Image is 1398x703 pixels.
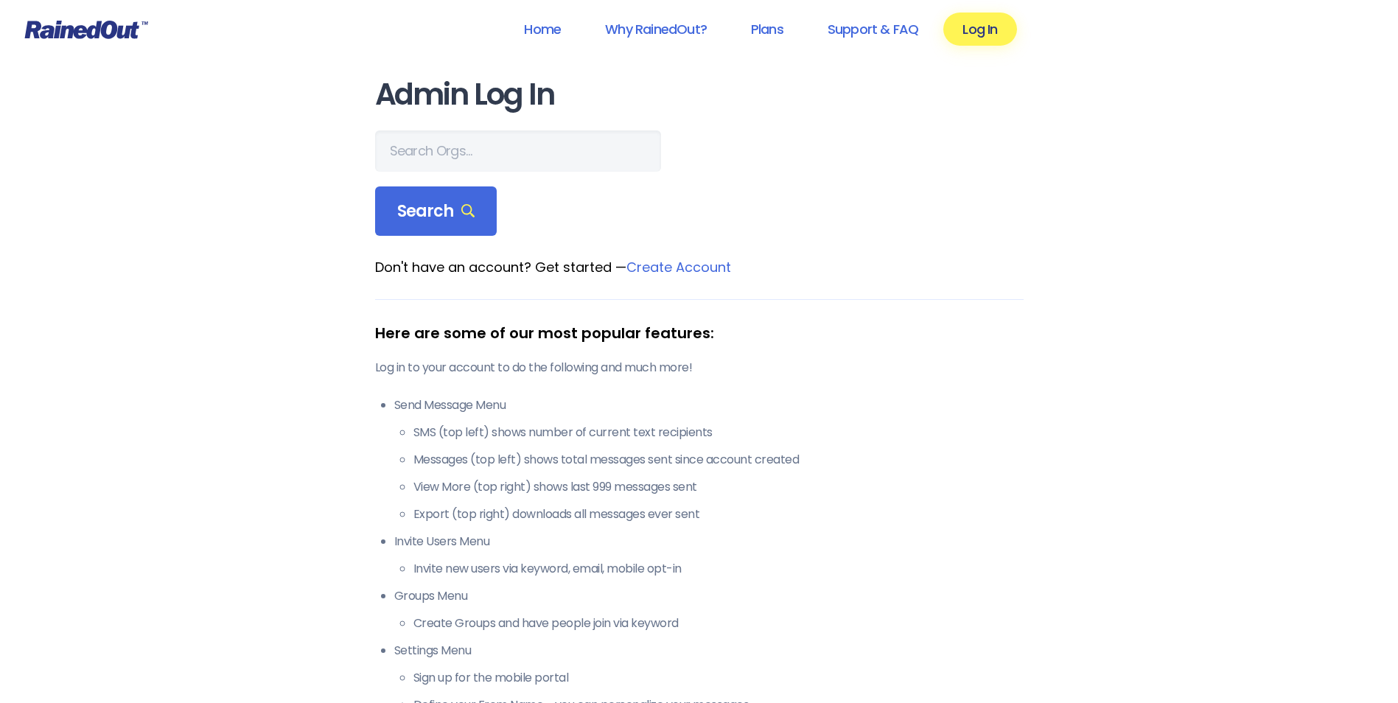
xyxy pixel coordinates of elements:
li: Send Message Menu [394,396,1024,523]
li: Invite Users Menu [394,533,1024,578]
li: Create Groups and have people join via keyword [413,615,1024,632]
li: View More (top right) shows last 999 messages sent [413,478,1024,496]
p: Log in to your account to do the following and much more! [375,359,1024,377]
input: Search Orgs… [375,130,661,172]
div: Here are some of our most popular features: [375,322,1024,344]
li: Invite new users via keyword, email, mobile opt-in [413,560,1024,578]
a: Support & FAQ [808,13,937,46]
li: SMS (top left) shows number of current text recipients [413,424,1024,441]
li: Sign up for the mobile portal [413,669,1024,687]
div: Search [375,186,497,237]
a: Home [505,13,580,46]
li: Groups Menu [394,587,1024,632]
a: Why RainedOut? [586,13,726,46]
a: Plans [732,13,803,46]
a: Create Account [626,258,731,276]
h1: Admin Log In [375,78,1024,111]
a: Log In [943,13,1016,46]
li: Export (top right) downloads all messages ever sent [413,506,1024,523]
li: Messages (top left) shows total messages sent since account created [413,451,1024,469]
span: Search [397,201,475,222]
